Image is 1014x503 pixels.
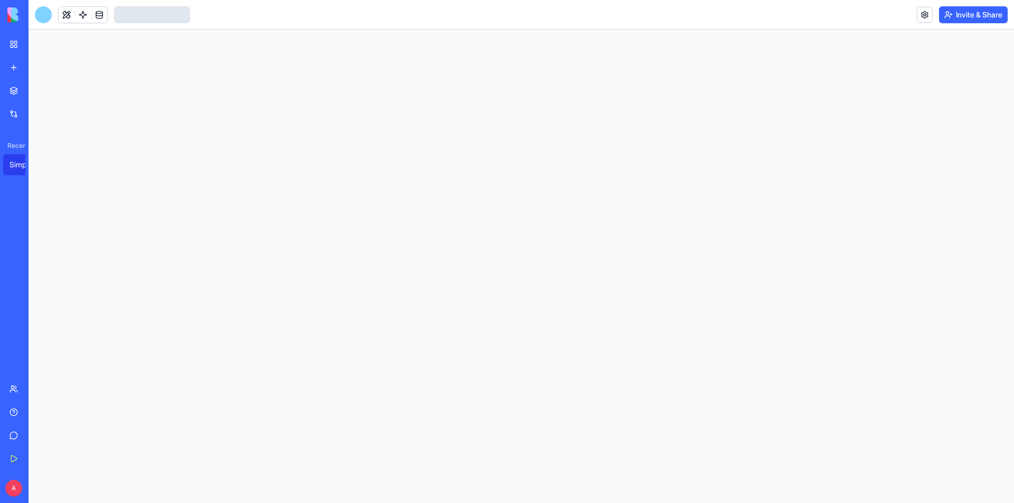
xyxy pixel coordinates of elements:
button: Invite & Share [939,6,1008,23]
a: Simple To-Do List [3,154,45,175]
span: A [5,480,22,497]
div: Simple To-Do List [10,159,39,170]
img: logo [7,7,73,22]
span: Recent [3,141,25,150]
